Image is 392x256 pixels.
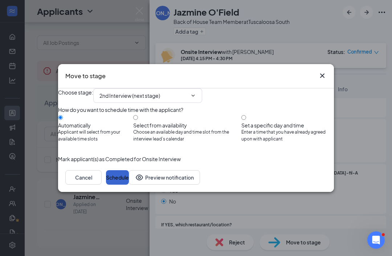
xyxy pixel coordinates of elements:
[190,93,196,98] svg: ChevronDown
[318,71,327,80] svg: Cross
[133,122,241,129] div: Select from availability
[241,122,334,129] div: Set a specific day and time
[58,88,93,103] span: Choose stage :
[367,231,385,249] iframe: Intercom live chat
[58,122,133,129] div: Automatically
[133,129,241,143] span: Choose an available day and time slot from the interview lead’s calendar
[65,71,106,81] h3: Move to stage
[318,71,327,80] button: Close
[135,173,144,182] svg: Eye
[65,170,102,185] button: Cancel
[58,106,334,114] div: How do you want to schedule time with the applicant?
[106,170,129,185] button: Schedule
[129,170,200,185] button: Preview notificationEye
[241,129,334,143] span: Enter a time that you have already agreed upon with applicant
[58,129,133,143] span: Applicant will select from your available time slots
[58,155,181,163] span: Mark applicant(s) as Completed for Onsite Interview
